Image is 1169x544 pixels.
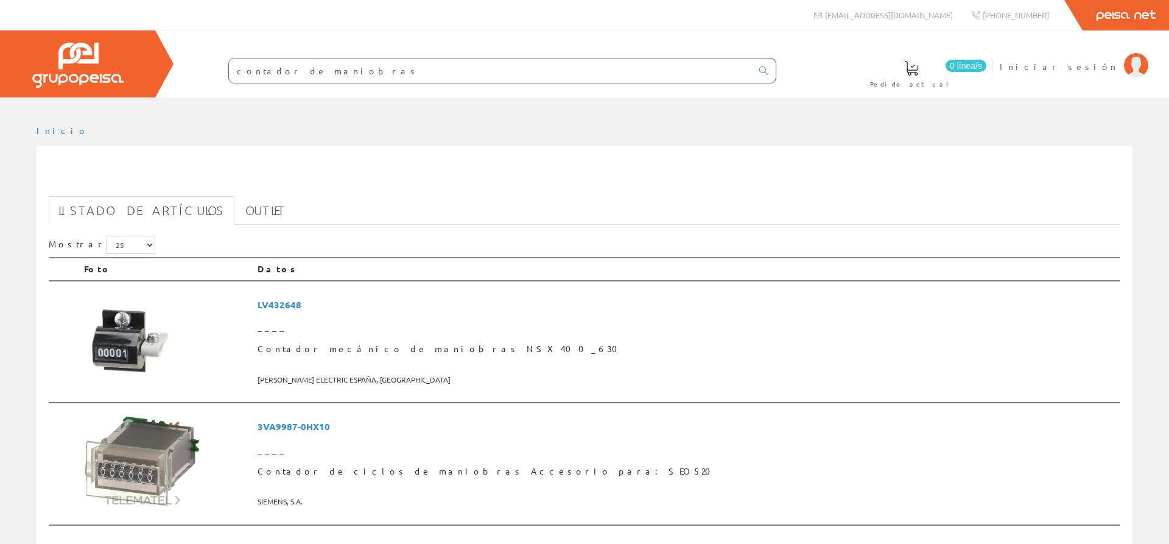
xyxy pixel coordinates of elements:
span: Contador mecánico de maniobras NSX400_630 [258,338,1115,360]
span: Contador de ciclos de maniobras Accesorio para: SEO520 [258,461,1115,482]
a: Iniciar sesión [1000,51,1148,62]
a: Inicio [37,125,88,136]
span: [EMAIL_ADDRESS][DOMAIN_NAME] [825,10,953,20]
span: ____ [258,439,1115,461]
img: Foto artículo Contador de ciclos de maniobras Accesorio para: SEO520 (191.32653061224x150) [84,415,200,507]
a: Listado de artículos [49,196,234,225]
span: ____ [258,316,1115,338]
label: Mostrar [49,236,155,254]
span: [PHONE_NUMBER] [983,10,1049,20]
span: SIEMENS, S.A. [258,492,1115,512]
a: Outlet [236,196,296,225]
th: Datos [253,258,1120,281]
span: 0 línea/s [946,60,986,72]
span: 3VA9987-0HX10 [258,415,1115,438]
span: Iniciar sesión [1000,60,1118,72]
span: Pedido actual [870,78,953,90]
select: Mostrar [107,236,155,254]
h1: contador de maniobras [49,166,1120,190]
span: [PERSON_NAME] ELECTRIC ESPAÑA, [GEOGRAPHIC_DATA] [258,370,1115,390]
input: Buscar ... [229,58,752,83]
img: Grupo Peisa [32,43,124,88]
img: Foto artículo Contador mecánico de maniobras NSX400_630 (150x150) [84,294,175,385]
th: Foto [79,258,253,281]
span: LV432648 [258,294,1115,316]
